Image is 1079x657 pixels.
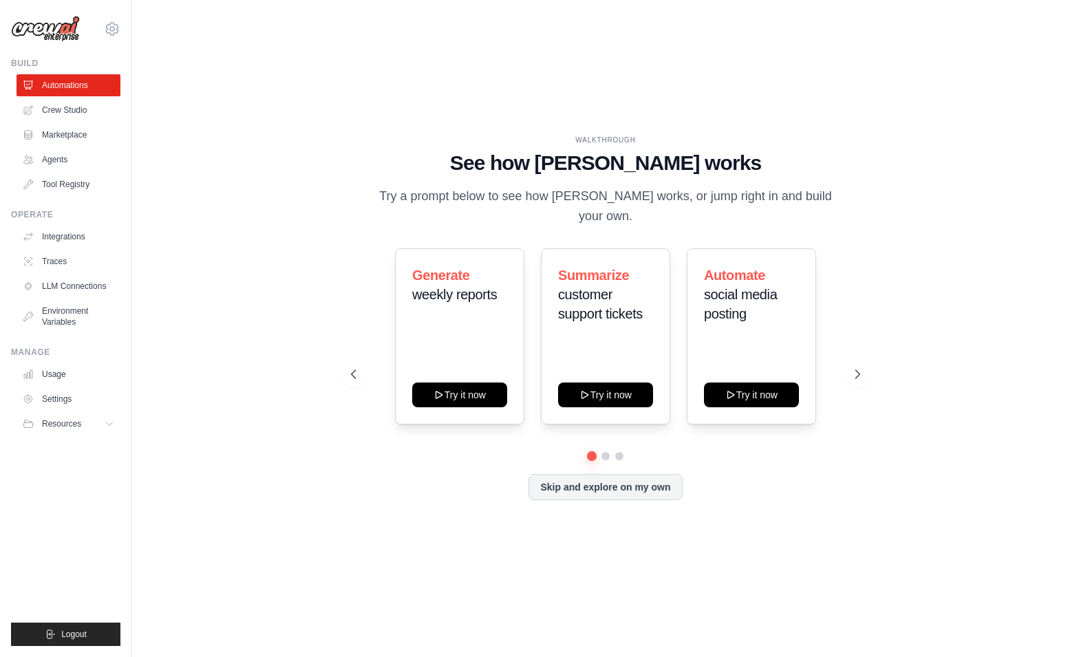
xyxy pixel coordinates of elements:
[704,268,765,283] span: Automate
[558,268,629,283] span: Summarize
[17,363,120,385] a: Usage
[412,383,507,407] button: Try it now
[17,275,120,297] a: LLM Connections
[528,474,682,500] button: Skip and explore on my own
[351,151,859,175] h1: See how [PERSON_NAME] works
[11,623,120,646] button: Logout
[17,74,120,96] a: Automations
[17,226,120,248] a: Integrations
[11,347,120,358] div: Manage
[11,209,120,220] div: Operate
[17,99,120,121] a: Crew Studio
[412,268,470,283] span: Generate
[374,186,837,227] p: Try a prompt below to see how [PERSON_NAME] works, or jump right in and build your own.
[11,58,120,69] div: Build
[17,124,120,146] a: Marketplace
[17,250,120,272] a: Traces
[17,388,120,410] a: Settings
[17,149,120,171] a: Agents
[61,629,87,640] span: Logout
[11,16,80,42] img: Logo
[42,418,81,429] span: Resources
[1010,591,1079,657] iframe: Chat Widget
[704,383,799,407] button: Try it now
[558,287,643,321] span: customer support tickets
[17,413,120,435] button: Resources
[412,287,497,302] span: weekly reports
[351,135,859,145] div: WALKTHROUGH
[704,287,777,321] span: social media posting
[17,300,120,333] a: Environment Variables
[17,173,120,195] a: Tool Registry
[558,383,653,407] button: Try it now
